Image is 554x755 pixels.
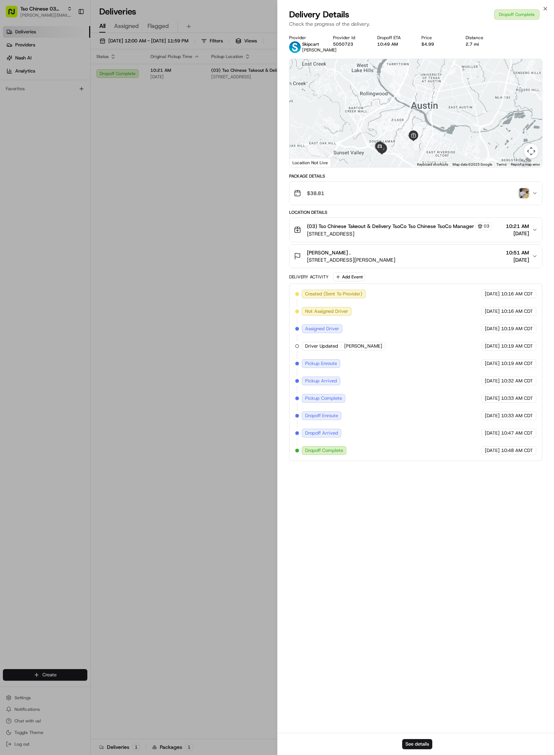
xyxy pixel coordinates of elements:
span: 10:16 AM CDT [501,308,533,315]
span: Pickup Arrived [305,378,337,384]
span: $38.81 [307,190,324,197]
span: [DATE] [485,360,500,367]
p: Check the progress of the delivery. [289,20,543,28]
div: $4.99 [421,41,454,47]
span: Map data ©2025 Google [453,162,492,166]
button: See details [402,739,432,749]
div: 💻 [61,163,67,169]
span: [DATE] [101,112,116,118]
span: 10:32 AM CDT [501,378,533,384]
button: Add Event [333,273,365,281]
div: Delivery Activity [289,274,329,280]
img: profile_skipcart_partner.png [289,41,301,53]
button: (03) Tso Chinese Takeout & Delivery TsoCo Tso Chinese TsoCo Manager03[STREET_ADDRESS]10:21 AM[DATE] [290,218,542,242]
span: 10:47 AM CDT [501,430,533,436]
input: Clear [19,47,120,54]
span: (03) Tso Chinese Takeout & Delivery TsoCo Tso Chinese TsoCo Manager [307,223,474,230]
span: Knowledge Base [14,162,55,169]
span: [DATE] [485,378,500,384]
span: Delivery Details [289,9,349,20]
div: Dropoff ETA [377,35,410,41]
span: [DATE] [485,325,500,332]
div: Location Details [289,210,543,215]
span: 10:48 AM CDT [501,447,533,454]
span: Pickup Enroute [305,360,337,367]
span: [DATE] [485,447,500,454]
a: Terms (opens in new tab) [496,162,507,166]
div: Past conversations [7,94,49,100]
button: Keyboard shortcuts [417,162,448,167]
img: 8571987876998_91fb9ceb93ad5c398215_72.jpg [15,69,28,82]
button: Map camera controls [524,144,538,158]
span: 10:33 AM CDT [501,412,533,419]
span: 10:21 AM [506,223,529,230]
span: [DATE] [485,291,500,297]
span: 10:51 AM [506,249,529,256]
span: Driver Updated [305,343,338,349]
a: Open this area in Google Maps (opens a new window) [291,158,315,167]
a: 💻API Documentation [58,159,119,172]
span: API Documentation [68,162,116,169]
span: [DATE] [485,430,500,436]
span: [DATE] [485,308,500,315]
span: Pylon [72,180,88,185]
span: [DATE] [506,230,529,237]
span: Not Assigned Driver [305,308,348,315]
span: Dropoff Enroute [305,412,338,419]
img: 1736555255976-a54dd68f-1ca7-489b-9aae-adbdc363a1c4 [14,132,20,138]
span: 10:33 AM CDT [501,395,533,402]
span: [DATE] [506,256,529,264]
span: 10:19 AM CDT [501,360,533,367]
span: [DATE] [485,412,500,419]
div: 📗 [7,163,13,169]
div: Distance [466,35,498,41]
div: Package Details [289,173,543,179]
div: 10:49 AM [377,41,410,47]
button: See all [112,93,132,101]
img: 1736555255976-a54dd68f-1ca7-489b-9aae-adbdc363a1c4 [7,69,20,82]
img: Google [291,158,315,167]
span: [PERSON_NAME] [344,343,382,349]
span: [PERSON_NAME] [302,47,337,53]
span: 10:19 AM CDT [501,325,533,332]
div: Price [421,35,454,41]
button: [PERSON_NAME] .[STREET_ADDRESS][PERSON_NAME]10:51 AM[DATE] [290,245,542,268]
div: Provider Id [333,35,366,41]
span: [DATE] [83,132,97,138]
span: 10:19 AM CDT [501,343,533,349]
a: Powered byPylon [51,179,88,185]
span: [PERSON_NAME] . [307,249,350,256]
span: Assigned Driver [305,325,339,332]
span: • [97,112,99,118]
span: Created (Sent To Provider) [305,291,362,297]
p: Welcome 👋 [7,29,132,41]
button: Start new chat [123,71,132,80]
img: Nash [7,7,22,22]
div: Provider [289,35,322,41]
a: Report a map error [511,162,540,166]
div: 2.7 mi [466,41,498,47]
span: [PERSON_NAME] (Store Manager) [22,112,95,118]
span: Wisdom [PERSON_NAME] [22,132,77,138]
button: $38.81photo_proof_of_delivery image [290,182,542,205]
span: 03 [484,223,490,229]
img: Antonia (Store Manager) [7,105,19,117]
span: Dropoff Complete [305,447,343,454]
div: We're available if you need us! [33,76,100,82]
span: 10:16 AM CDT [501,291,533,297]
span: Skipcart [302,41,319,47]
span: Pickup Complete [305,395,342,402]
span: [STREET_ADDRESS] [307,230,492,237]
img: photo_proof_of_delivery image [519,188,529,198]
span: Dropoff Arrived [305,430,338,436]
a: 📗Knowledge Base [4,159,58,172]
span: [STREET_ADDRESS][PERSON_NAME] [307,256,395,264]
img: Wisdom Oko [7,125,19,139]
button: 5050723 [333,41,353,47]
span: • [79,132,81,138]
div: 1 [447,67,455,75]
div: Start new chat [33,69,119,76]
span: [DATE] [485,395,500,402]
div: Location Not Live [290,158,331,167]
